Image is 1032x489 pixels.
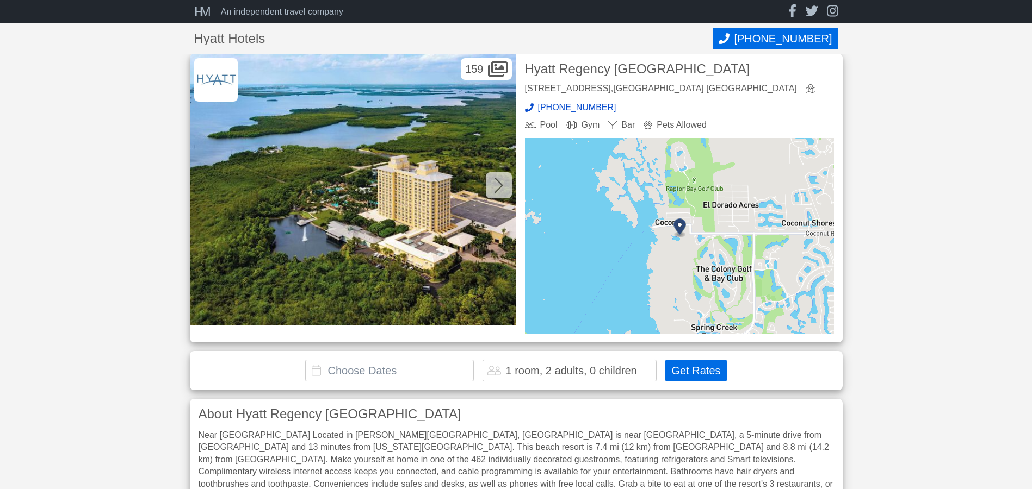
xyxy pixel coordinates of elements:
[566,121,600,129] div: Gym
[805,4,818,19] a: twitter
[525,138,834,334] img: map
[194,4,200,19] span: H
[525,121,558,129] div: Pool
[525,84,797,95] div: [STREET_ADDRESS],
[734,33,832,45] span: [PHONE_NUMBER]
[827,4,838,19] a: instagram
[221,8,343,16] div: An independent travel company
[461,58,511,80] div: 159
[199,407,834,421] h3: About Hyatt Regency [GEOGRAPHIC_DATA]
[788,4,796,19] a: facebook
[505,365,636,376] div: 1 room, 2 adults, 0 children
[713,28,838,49] button: Call
[608,121,635,129] div: Bar
[644,121,707,129] div: Pets Allowed
[194,58,238,102] img: Hyatt Hotels
[200,4,208,19] span: M
[613,84,797,93] a: [GEOGRAPHIC_DATA] [GEOGRAPHIC_DATA]
[525,62,834,76] h2: Hyatt Regency [GEOGRAPHIC_DATA]
[665,360,726,381] button: Get Rates
[305,360,474,381] input: Choose Dates
[806,84,820,95] a: view map
[194,5,217,18] a: HM
[190,54,516,325] img: Featured
[538,103,616,112] span: [PHONE_NUMBER]
[194,32,713,45] h1: Hyatt Hotels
